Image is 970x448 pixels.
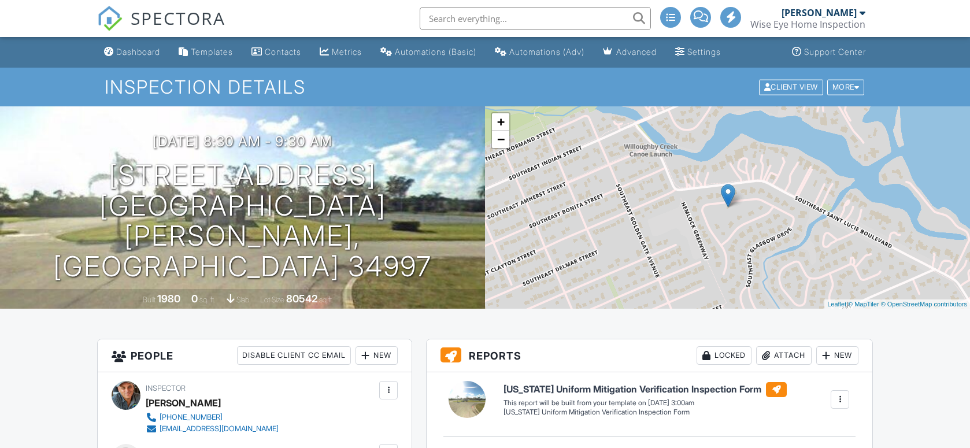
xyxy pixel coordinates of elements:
span: sq.ft. [319,295,334,304]
div: More [827,79,865,95]
a: Automations (Basic) [376,42,481,63]
h3: [DATE] 8:30 am - 9:30 am [153,134,332,149]
a: © MapTiler [848,301,879,308]
div: [PERSON_NAME] [146,394,221,412]
a: Advanced [598,42,661,63]
div: 80542 [286,293,317,305]
div: Automations (Adv) [509,47,584,57]
a: © OpenStreetMap contributors [881,301,967,308]
span: Inspector [146,384,186,393]
span: sq. ft. [199,295,216,304]
a: Contacts [247,42,306,63]
h6: [US_STATE] Uniform Mitigation Verification Inspection Form [503,382,787,397]
span: SPECTORA [131,6,225,30]
h3: Reports [427,339,872,372]
div: This report will be built from your template on [DATE] 3:00am [503,398,787,408]
a: Automations (Advanced) [490,42,589,63]
div: Automations (Basic) [395,47,476,57]
h3: People [98,339,412,372]
a: [EMAIL_ADDRESS][DOMAIN_NAME] [146,423,279,435]
a: Client View [758,82,826,91]
div: [PHONE_NUMBER] [160,413,223,422]
h1: Inspection Details [105,77,866,97]
div: New [356,346,398,365]
a: Settings [671,42,725,63]
span: Lot Size [260,295,284,304]
span: slab [236,295,249,304]
div: Contacts [265,47,301,57]
div: 1980 [157,293,180,305]
input: Search everything... [420,7,651,30]
div: Client View [759,79,823,95]
div: Disable Client CC Email [237,346,351,365]
div: Settings [687,47,721,57]
span: Built [143,295,156,304]
div: Dashboard [116,47,160,57]
a: Zoom in [492,113,509,131]
a: Metrics [315,42,366,63]
div: [EMAIL_ADDRESS][DOMAIN_NAME] [160,424,279,434]
a: Support Center [787,42,871,63]
div: Wise Eye Home Inspection [750,18,865,30]
div: Attach [756,346,812,365]
div: Support Center [804,47,866,57]
div: [PERSON_NAME] [782,7,857,18]
div: | [824,299,970,309]
div: Advanced [616,47,657,57]
a: [PHONE_NUMBER] [146,412,279,423]
div: Locked [697,346,751,365]
div: 0 [191,293,198,305]
a: Dashboard [99,42,165,63]
div: Templates [191,47,233,57]
a: SPECTORA [97,16,225,40]
a: Templates [174,42,238,63]
div: [US_STATE] Uniform Mitigation Verification Inspection Form [503,408,787,417]
h1: [STREET_ADDRESS][GEOGRAPHIC_DATA] [PERSON_NAME], [GEOGRAPHIC_DATA] 34997 [18,160,467,282]
a: Zoom out [492,131,509,148]
div: Metrics [332,47,362,57]
img: The Best Home Inspection Software - Spectora [97,6,123,31]
div: New [816,346,858,365]
a: Leaflet [827,301,846,308]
